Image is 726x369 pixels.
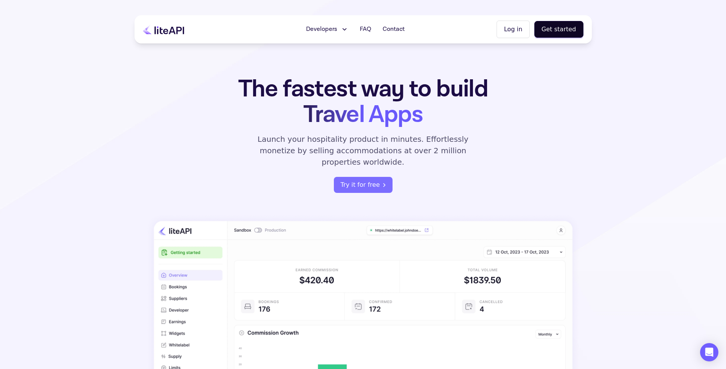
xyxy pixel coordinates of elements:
button: Try it for free [334,177,393,193]
p: Launch your hospitality product in minutes. Effortlessly monetize by selling accommodations at ov... [249,133,478,168]
button: Log in [497,21,529,38]
span: FAQ [360,25,371,34]
a: FAQ [355,22,376,37]
h1: The fastest way to build [214,76,512,127]
a: register [334,177,393,193]
span: Travel Apps [303,99,423,130]
a: Contact [378,22,409,37]
button: Get started [534,21,583,38]
span: Contact [383,25,405,34]
button: Developers [301,22,353,37]
div: Open Intercom Messenger [700,343,718,361]
span: Developers [306,25,337,34]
